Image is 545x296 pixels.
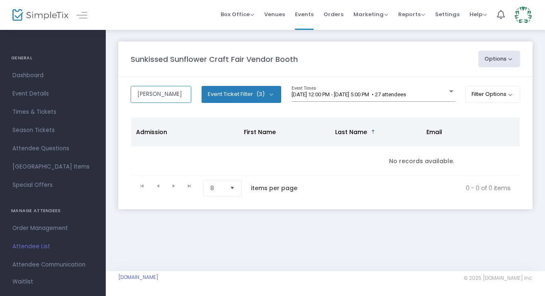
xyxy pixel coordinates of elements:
[202,86,281,103] button: Event Ticket Filter(3)
[12,88,93,99] span: Event Details
[256,91,265,98] span: (3)
[118,274,158,281] a: [DOMAIN_NAME]
[315,180,511,196] kendo-pager-info: 0 - 0 of 0 items
[295,4,314,25] span: Events
[478,51,521,67] button: Options
[264,4,285,25] span: Venues
[426,128,442,136] span: Email
[12,278,33,286] span: Waitlist
[398,10,425,18] span: Reports
[12,125,93,136] span: Season Tickets
[12,223,93,234] span: Order Management
[251,184,297,192] label: items per page
[353,10,388,18] span: Marketing
[12,180,93,191] span: Special Offers
[11,50,95,66] h4: GENERAL
[12,70,93,81] span: Dashboard
[464,275,533,281] span: © 2025 [DOMAIN_NAME] Inc.
[370,129,377,135] span: Sortable
[131,117,520,176] div: Data table
[131,54,298,65] m-panel-title: Sunkissed Sunflower Craft Fair Vendor Booth
[136,128,167,136] span: Admission
[226,180,238,196] button: Select
[335,128,367,136] span: Last Name
[131,86,191,103] input: Search by name, order number, email, ip address
[465,86,521,103] button: Filter Options
[11,203,95,219] h4: MANAGE ATTENDEES
[435,4,460,25] span: Settings
[244,128,276,136] span: First Name
[12,259,93,270] span: Attendee Communication
[210,184,223,192] span: 8
[12,107,93,117] span: Times & Tickets
[292,91,406,98] span: [DATE] 12:00 PM - [DATE] 5:00 PM • 27 attendees
[470,10,487,18] span: Help
[221,10,254,18] span: Box Office
[324,4,343,25] span: Orders
[12,241,93,252] span: Attendee List
[12,161,93,172] span: [GEOGRAPHIC_DATA] Items
[12,143,93,154] span: Attendee Questions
